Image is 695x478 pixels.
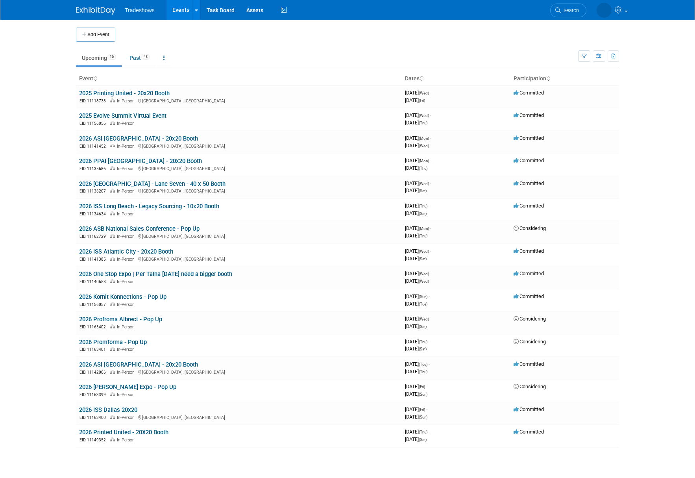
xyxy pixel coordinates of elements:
img: Linda Yilmazian [597,3,612,18]
img: In-Person Event [110,189,115,193]
span: In-Person [117,302,137,307]
span: - [430,248,431,254]
span: (Wed) [419,91,429,95]
span: [DATE] [405,429,430,435]
span: [DATE] [405,210,427,216]
img: In-Person Event [110,415,115,419]
span: EID: 11136207 [79,189,109,193]
span: EID: 11141385 [79,257,109,261]
span: (Wed) [419,249,429,254]
span: [DATE] [405,293,430,299]
span: (Sat) [419,437,427,442]
span: Committed [514,112,544,118]
span: Committed [514,157,544,163]
a: Sort by Start Date [420,75,423,82]
a: 2026 [PERSON_NAME] Expo - Pop Up [79,384,176,391]
span: Search [561,7,579,13]
span: In-Person [117,370,137,375]
span: (Thu) [419,121,427,125]
span: (Thu) [419,370,427,374]
span: [DATE] [405,256,427,261]
span: [DATE] [405,187,427,193]
span: [DATE] [405,135,431,141]
img: In-Person Event [110,121,115,125]
img: In-Person Event [110,347,115,351]
a: 2026 PPAI [GEOGRAPHIC_DATA] - 20x20 Booth [79,157,202,165]
div: [GEOGRAPHIC_DATA], [GEOGRAPHIC_DATA] [79,256,399,262]
img: In-Person Event [110,257,115,261]
span: In-Person [117,279,137,284]
span: In-Person [117,257,137,262]
span: EID: 11141452 [79,144,109,148]
span: (Mon) [419,159,429,163]
span: (Sun) [419,295,427,299]
span: 16 [107,54,116,60]
span: [DATE] [405,406,427,412]
span: [DATE] [405,120,427,126]
span: (Sun) [419,392,427,396]
span: In-Person [117,166,137,171]
span: (Mon) [419,226,429,231]
span: In-Person [117,121,137,126]
span: [DATE] [405,112,431,118]
span: EID: 11140658 [79,280,109,284]
span: (Wed) [419,279,429,283]
span: [DATE] [405,143,429,148]
span: Considering [514,384,546,389]
span: [DATE] [405,369,427,374]
span: [DATE] [405,270,431,276]
span: EID: 11162729 [79,234,109,239]
span: (Mon) [419,136,429,141]
img: ExhibitDay [76,7,115,15]
span: (Thu) [419,234,427,238]
span: (Thu) [419,204,427,208]
img: In-Person Event [110,370,115,374]
img: In-Person Event [110,166,115,170]
span: - [430,112,431,118]
span: (Sun) [419,415,427,419]
span: Committed [514,406,544,412]
span: EID: 11135686 [79,167,109,171]
span: - [426,384,427,389]
span: - [430,225,431,231]
div: [GEOGRAPHIC_DATA], [GEOGRAPHIC_DATA] [79,414,399,421]
span: (Fri) [419,408,425,412]
span: (Wed) [419,113,429,118]
span: In-Person [117,415,137,420]
span: EID: 11156057 [79,302,109,307]
span: Tradeshows [125,7,155,13]
img: In-Person Event [110,302,115,306]
span: [DATE] [405,391,427,397]
span: (Fri) [419,385,425,389]
th: Event [76,72,402,85]
span: [DATE] [405,323,427,329]
span: EID: 11163401 [79,347,109,352]
span: Considering [514,316,546,322]
div: [GEOGRAPHIC_DATA], [GEOGRAPHIC_DATA] [79,97,399,104]
span: In-Person [117,324,137,330]
span: [DATE] [405,436,427,442]
span: (Thu) [419,340,427,344]
span: [DATE] [405,346,427,352]
span: - [430,270,431,276]
img: In-Person Event [110,437,115,441]
a: 2026 ISS Atlantic City - 20x20 Booth [79,248,173,255]
img: In-Person Event [110,144,115,148]
span: [DATE] [405,157,431,163]
span: Committed [514,248,544,254]
span: Committed [514,203,544,209]
img: In-Person Event [110,279,115,283]
span: Committed [514,90,544,96]
a: 2026 Promforma - Pop Up [79,339,147,346]
span: (Wed) [419,317,429,321]
span: EID: 11156056 [79,121,109,126]
span: - [429,361,430,367]
span: [DATE] [405,248,431,254]
span: (Sat) [419,257,427,261]
span: [DATE] [405,316,431,322]
a: Past43 [124,50,156,65]
span: [DATE] [405,97,425,103]
span: EID: 11163400 [79,415,109,420]
span: EID: 11163402 [79,325,109,329]
span: - [430,180,431,186]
